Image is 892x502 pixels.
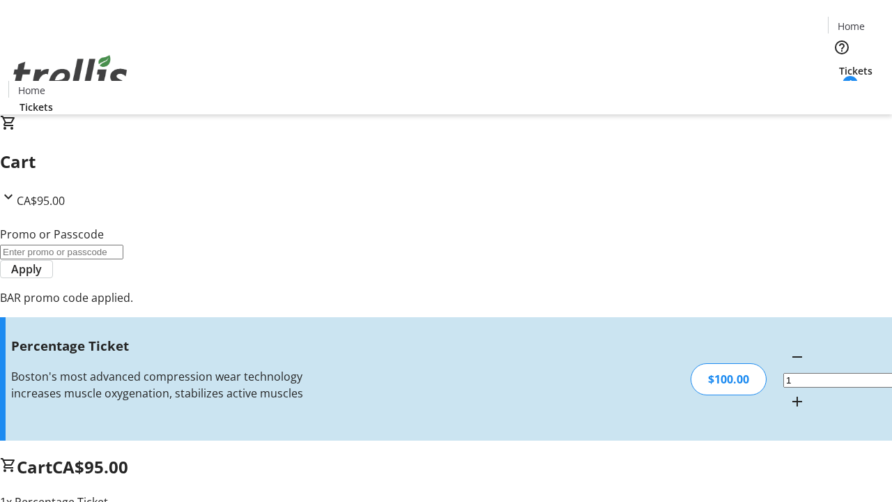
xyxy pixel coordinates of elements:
span: Tickets [839,63,872,78]
a: Tickets [8,100,64,114]
button: Decrement by one [783,343,811,371]
img: Orient E2E Organization iJa9XckSpf's Logo [8,40,132,109]
button: Increment by one [783,388,811,416]
div: Boston's most advanced compression wear technology increases muscle oxygenation, stabilizes activ... [11,368,316,402]
a: Home [829,19,873,33]
span: Tickets [20,100,53,114]
span: CA$95.00 [52,455,128,478]
span: Home [18,83,45,98]
span: Apply [11,261,42,277]
button: Help [828,33,856,61]
span: CA$95.00 [17,193,65,208]
div: $100.00 [691,363,767,395]
h3: Percentage Ticket [11,336,316,356]
span: Home [838,19,865,33]
a: Home [9,83,54,98]
a: Tickets [828,63,884,78]
button: Cart [828,78,856,106]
